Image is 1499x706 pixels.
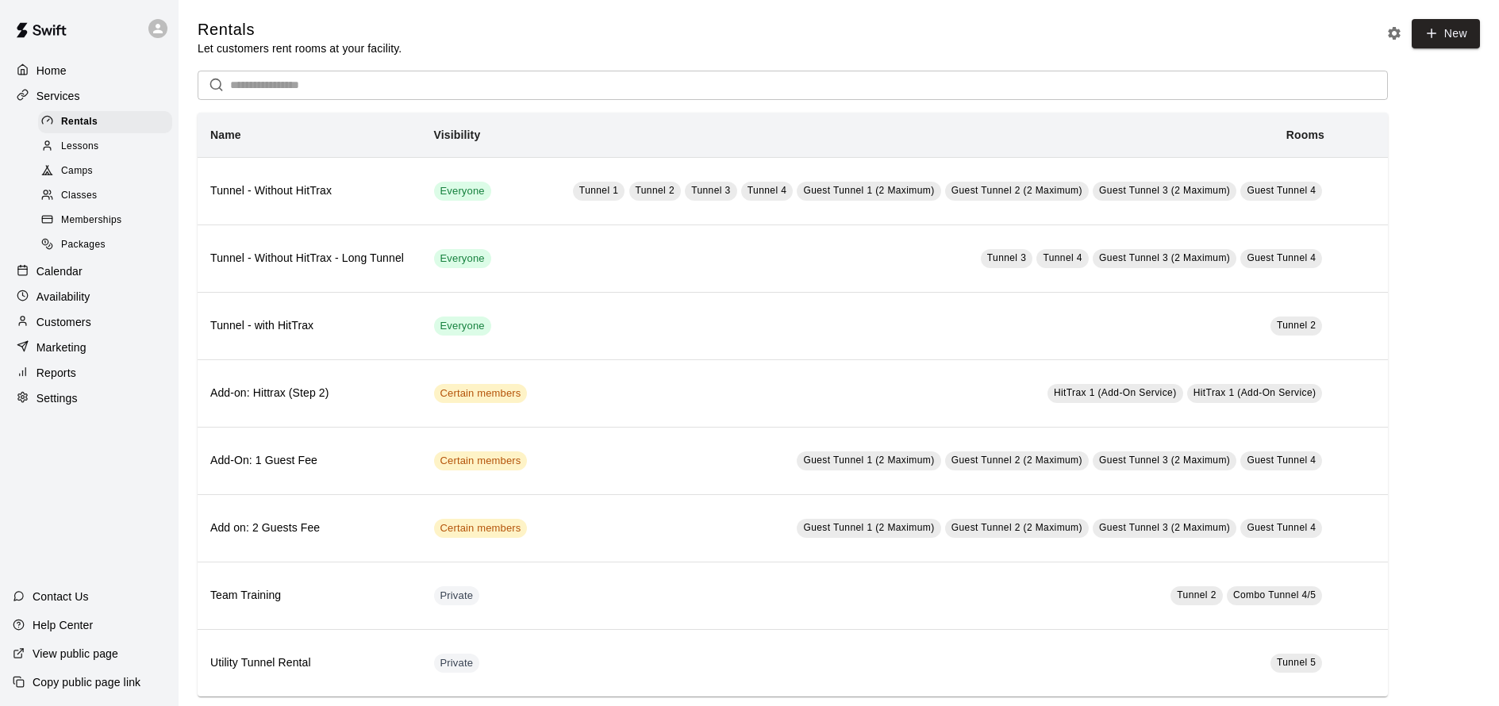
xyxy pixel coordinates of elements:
span: Lessons [61,139,99,155]
a: Packages [38,233,179,258]
p: Let customers rent rooms at your facility. [198,40,402,56]
span: Packages [61,237,106,253]
span: HitTrax 1 (Add-On Service) [1054,387,1177,398]
span: Tunnel 5 [1277,657,1316,668]
a: Camps [38,159,179,184]
span: Combo Tunnel 4/5 [1233,589,1316,600]
span: Certain members [434,386,528,401]
h6: Add-on: Hittrax (Step 2) [210,385,409,402]
a: Settings [13,386,166,410]
p: Customers [37,314,91,330]
span: Guest Tunnel 3 (2 Maximum) [1099,185,1230,196]
span: Tunnel 3 [987,252,1026,263]
p: Copy public page link [33,674,140,690]
b: Rooms [1286,129,1324,141]
span: Private [434,656,480,671]
div: This service is visible to all of your customers [434,249,491,268]
span: Camps [61,163,93,179]
h6: Tunnel - Without HitTrax - Long Tunnel [210,250,409,267]
span: Guest Tunnel 4 [1247,522,1316,533]
span: Tunnel 1 [579,185,618,196]
div: This service is visible to all of your customers [434,317,491,336]
a: Home [13,59,166,82]
span: Private [434,589,480,604]
span: Certain members [434,454,528,469]
div: Rentals [38,111,172,133]
div: Classes [38,185,172,207]
a: Classes [38,184,179,209]
a: Marketing [13,336,166,359]
span: Guest Tunnel 3 (2 Maximum) [1099,455,1230,466]
span: Tunnel 4 [1043,252,1082,263]
span: Tunnel 3 [691,185,730,196]
div: This service is hidden, and can only be accessed via a direct link [434,586,480,605]
b: Visibility [434,129,481,141]
p: View public page [33,646,118,662]
p: Availability [37,289,90,305]
span: Everyone [434,319,491,334]
span: Tunnel 2 [1177,589,1216,600]
a: Availability [13,285,166,309]
h6: Add on: 2 Guests Fee [210,520,409,537]
a: Reports [13,361,166,385]
b: Name [210,129,241,141]
span: Everyone [434,184,491,199]
div: Lessons [38,136,172,158]
h6: Add-On: 1 Guest Fee [210,452,409,470]
span: Guest Tunnel 2 (2 Maximum) [951,455,1082,466]
div: This service is visible to only customers with certain memberships. Check the service pricing for... [434,519,528,538]
a: Lessons [38,134,179,159]
span: HitTrax 1 (Add-On Service) [1193,387,1316,398]
a: Calendar [13,259,166,283]
span: Rentals [61,114,98,130]
span: Guest Tunnel 4 [1247,252,1316,263]
span: Tunnel 2 [1277,320,1316,331]
span: Guest Tunnel 3 (2 Maximum) [1099,252,1230,263]
span: Guest Tunnel 2 (2 Maximum) [951,522,1082,533]
a: Services [13,84,166,108]
p: Marketing [37,340,86,355]
span: Guest Tunnel 1 (2 Maximum) [803,455,934,466]
p: Help Center [33,617,93,633]
span: Guest Tunnel 1 (2 Maximum) [803,185,934,196]
span: Classes [61,188,97,204]
h6: Tunnel - Without HitTrax [210,182,409,200]
span: Guest Tunnel 2 (2 Maximum) [951,185,1082,196]
span: Certain members [434,521,528,536]
span: Memberships [61,213,121,228]
div: This service is visible to only customers with certain memberships. Check the service pricing for... [434,451,528,470]
span: Guest Tunnel 3 (2 Maximum) [1099,522,1230,533]
table: simple table [198,113,1388,696]
div: This service is visible to all of your customers [434,182,491,201]
span: Everyone [434,251,491,267]
p: Reports [37,365,76,381]
h6: Tunnel - with HitTrax [210,317,409,335]
div: This service is hidden, and can only be accessed via a direct link [434,654,480,673]
a: Rentals [38,109,179,134]
p: Contact Us [33,589,89,604]
h5: Rentals [198,19,402,40]
span: Guest Tunnel 4 [1247,455,1316,466]
a: Memberships [38,209,179,233]
p: Services [37,88,80,104]
div: This service is visible to only customers with certain memberships. Check the service pricing for... [434,384,528,403]
p: Calendar [37,263,83,279]
a: Customers [13,310,166,334]
h6: Team Training [210,587,409,604]
p: Home [37,63,67,79]
button: Rental settings [1382,21,1406,45]
h6: Utility Tunnel Rental [210,654,409,672]
div: Camps [38,160,172,182]
div: Packages [38,234,172,256]
a: New [1412,19,1480,48]
span: Tunnel 4 [748,185,786,196]
span: Tunnel 2 [636,185,675,196]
